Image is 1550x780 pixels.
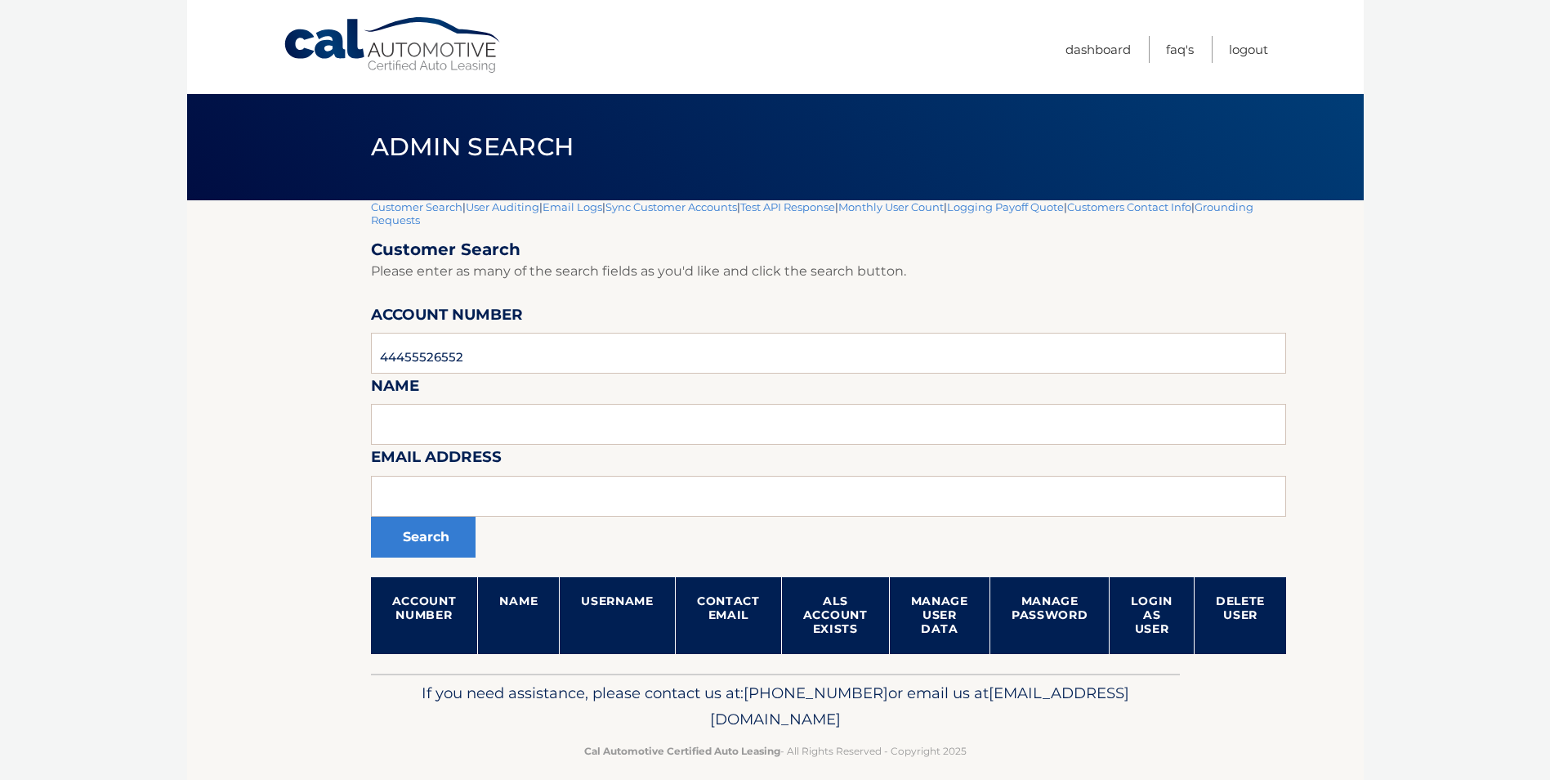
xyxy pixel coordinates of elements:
[1065,36,1131,63] a: Dashboard
[710,684,1129,728] span: [EMAIL_ADDRESS][DOMAIN_NAME]
[1194,577,1286,654] th: Delete User
[1166,36,1194,63] a: FAQ's
[371,132,574,162] span: Admin Search
[382,742,1169,760] p: - All Rights Reserved - Copyright 2025
[382,680,1169,733] p: If you need assistance, please contact us at: or email us at
[744,684,888,702] span: [PHONE_NUMBER]
[283,16,503,74] a: Cal Automotive
[371,517,476,558] button: Search
[947,200,1064,213] a: Logging Payoff Quote
[371,445,502,475] label: Email Address
[371,260,1287,283] p: Please enter as many of the search fields as you'd like and click the search button.
[838,200,944,213] a: Monthly User Count
[371,200,1287,674] div: | | | | | | | |
[371,577,478,654] th: Account Number
[740,200,835,213] a: Test API Response
[371,374,419,404] label: Name
[371,200,1253,226] a: Grounding Requests
[1110,577,1195,654] th: Login as User
[584,745,780,757] strong: Cal Automotive Certified Auto Leasing
[371,200,462,213] a: Customer Search
[675,577,781,654] th: Contact Email
[371,303,523,333] label: Account Number
[466,200,539,213] a: User Auditing
[478,577,560,654] th: Name
[1067,200,1191,213] a: Customers Contact Info
[781,577,889,654] th: ALS Account Exists
[560,577,676,654] th: Username
[371,240,1287,260] h2: Customer Search
[605,200,737,213] a: Sync Customer Accounts
[889,577,989,654] th: Manage User Data
[989,577,1110,654] th: Manage Password
[543,200,602,213] a: Email Logs
[1229,36,1268,63] a: Logout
